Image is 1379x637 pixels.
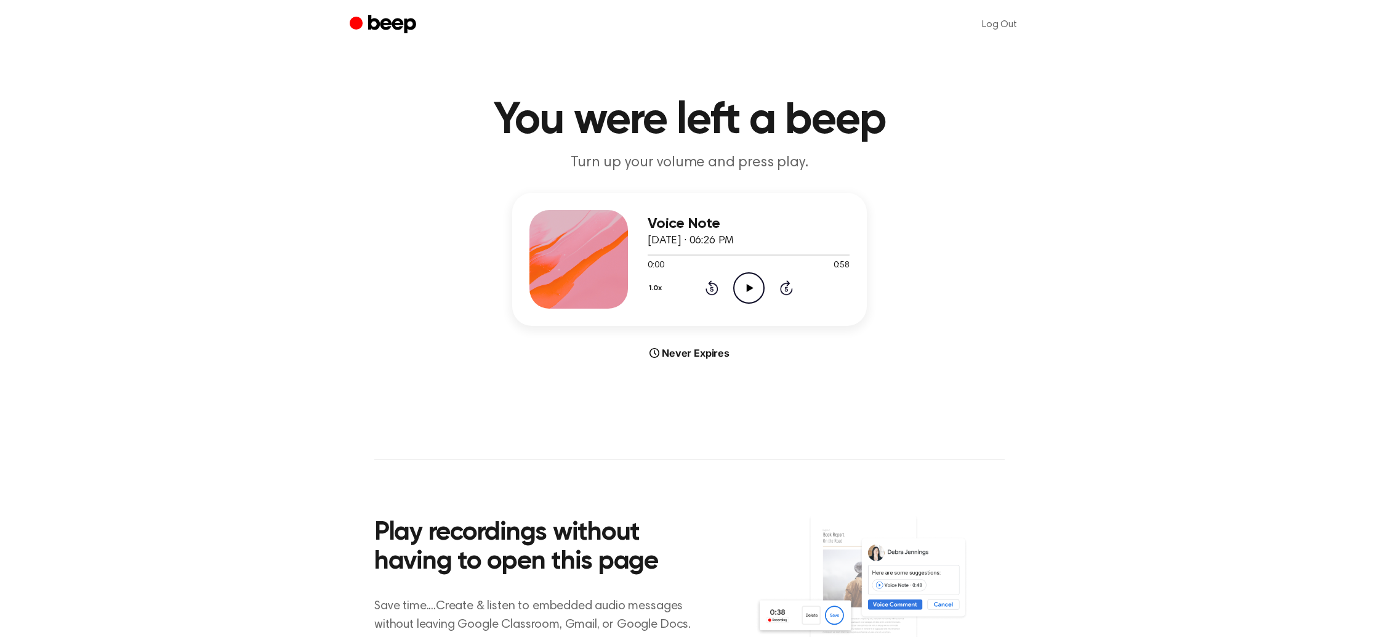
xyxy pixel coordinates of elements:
[648,259,664,272] span: 0:00
[374,519,706,577] h2: Play recordings without having to open this page
[453,153,926,173] p: Turn up your volume and press play.
[374,597,706,634] p: Save time....Create & listen to embedded audio messages without leaving Google Classroom, Gmail, ...
[970,10,1029,39] a: Log Out
[648,235,734,246] span: [DATE] · 06:26 PM
[648,216,850,232] h3: Voice Note
[834,259,850,272] span: 0:58
[350,13,419,37] a: Beep
[374,99,1005,143] h1: You were left a beep
[512,346,867,360] div: Never Expires
[648,278,667,299] button: 1.0x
